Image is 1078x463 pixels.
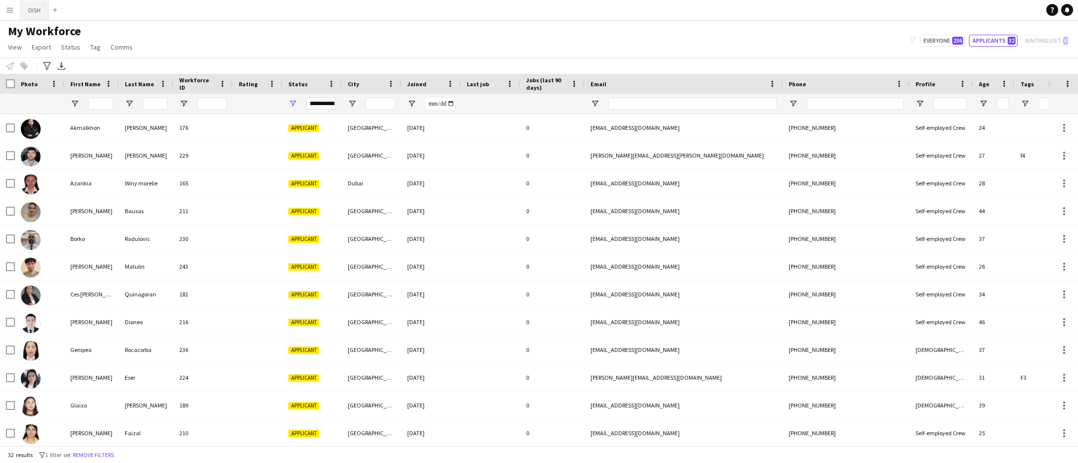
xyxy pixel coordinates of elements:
span: View [8,43,22,52]
span: Applicant [288,208,319,215]
span: Email [591,80,606,88]
div: 0 [520,142,585,169]
div: Glaiza [64,392,119,419]
span: Profile [916,80,935,88]
span: Applicant [288,374,319,382]
span: Joined [407,80,427,88]
div: 31 [973,364,1015,391]
div: [DATE] [401,114,461,141]
img: Azankia Winy morelle [21,174,41,194]
div: [PERSON_NAME] [119,114,173,141]
span: Applicant [288,263,319,271]
div: 39 [973,392,1015,419]
span: Comms [110,43,133,52]
div: [DATE] [401,419,461,447]
img: Bryan Ace Matulin [21,258,41,278]
span: Tag [90,43,101,52]
img: Glaiza Mendoza [21,397,41,416]
input: Joined Filter Input [425,98,455,110]
span: Export [32,43,51,52]
button: Open Filter Menu [288,99,297,108]
a: Export [28,41,55,54]
img: Bernadette Bausas [21,202,41,222]
input: First Name Filter Input [88,98,113,110]
div: 0 [520,281,585,308]
button: Open Filter Menu [348,99,357,108]
span: 32 [1008,37,1016,45]
div: 37 [973,225,1015,252]
div: [PHONE_NUMBER] [783,308,910,336]
div: Azankia [64,170,119,197]
div: 0 [520,392,585,419]
input: Last Name Filter Input [143,98,167,110]
div: [DATE] [401,364,461,391]
input: Tags Filter Input [1038,98,1068,110]
div: 243 [173,253,233,280]
div: 0 [520,364,585,391]
button: Open Filter Menu [789,99,798,108]
div: [DATE] [401,392,461,419]
div: f4 [1015,142,1074,169]
div: Self-employed Crew [910,142,973,169]
button: Open Filter Menu [125,99,134,108]
div: [PERSON_NAME] [64,308,119,336]
div: [EMAIL_ADDRESS][DOMAIN_NAME] [585,170,783,197]
div: [PERSON_NAME] [64,419,119,447]
div: 230 [173,225,233,252]
div: F3 [1015,364,1074,391]
span: Applicant [288,430,319,437]
input: Profile Filter Input [933,98,967,110]
div: [PERSON_NAME][EMAIL_ADDRESS][PERSON_NAME][DOMAIN_NAME] [585,142,783,169]
div: 25 [973,419,1015,447]
div: [PERSON_NAME] [64,142,119,169]
div: [PHONE_NUMBER] [783,281,910,308]
div: 0 [520,253,585,280]
div: [GEOGRAPHIC_DATA] [342,142,401,169]
div: [DEMOGRAPHIC_DATA] Employees [910,364,973,391]
div: [PHONE_NUMBER] [783,253,910,280]
div: [PHONE_NUMBER] [783,114,910,141]
div: 24 [973,114,1015,141]
div: [PHONE_NUMBER] [783,336,910,363]
div: 224 [173,364,233,391]
div: 37 [973,336,1015,363]
button: Open Filter Menu [591,99,599,108]
div: [DEMOGRAPHIC_DATA] Employees [910,392,973,419]
div: [EMAIL_ADDRESS][DOMAIN_NAME] [585,253,783,280]
input: City Filter Input [366,98,395,110]
div: [PERSON_NAME][EMAIL_ADDRESS][DOMAIN_NAME] [585,364,783,391]
div: Self-employed Crew [910,419,973,447]
div: Self-employed Crew [910,225,973,252]
div: [DATE] [401,253,461,280]
div: 46 [973,308,1015,336]
span: 236 [952,37,963,45]
div: 236 [173,336,233,363]
div: 34 [973,281,1015,308]
button: Open Filter Menu [70,99,79,108]
div: Borko [64,225,119,252]
a: View [4,41,26,54]
div: [DATE] [401,142,461,169]
div: 0 [520,336,585,363]
div: [EMAIL_ADDRESS][DOMAIN_NAME] [585,308,783,336]
div: 210 [173,419,233,447]
div: Self-employed Crew [910,114,973,141]
div: 44 [973,197,1015,225]
button: Open Filter Menu [1021,99,1029,108]
img: Gina Eser [21,369,41,389]
span: My Workforce [8,24,81,39]
div: [PHONE_NUMBER] [783,392,910,419]
div: [PHONE_NUMBER] [783,197,910,225]
img: Genipea Rocacorba [21,341,41,361]
a: Status [57,41,84,54]
div: Akmalkhon [64,114,119,141]
div: 26 [973,253,1015,280]
img: Andres Riaño [21,147,41,167]
img: Hanna Faizal [21,424,41,444]
span: Status [288,80,308,88]
div: Self-employed Crew [910,308,973,336]
button: Remove filters [71,450,116,461]
div: Self-employed Crew [910,253,973,280]
span: Applicant [288,291,319,298]
div: [EMAIL_ADDRESS][DOMAIN_NAME] [585,197,783,225]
